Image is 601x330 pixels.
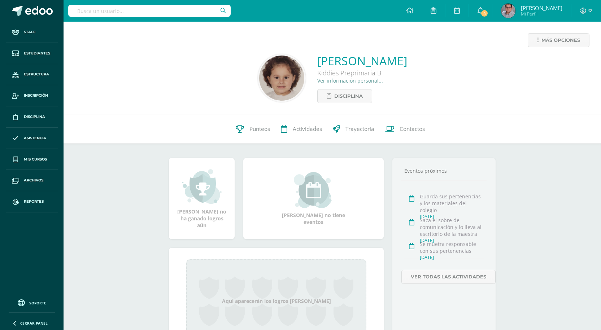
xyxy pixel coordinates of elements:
[176,168,227,229] div: [PERSON_NAME] no ha ganado logros aún
[345,125,374,133] span: Trayectoria
[6,22,58,43] a: Staff
[6,43,58,64] a: Estudiantes
[24,93,48,98] span: Inscripción
[380,115,430,144] a: Contactos
[6,85,58,106] a: Inscripción
[327,115,380,144] a: Trayectoria
[6,64,58,85] a: Estructura
[24,157,47,162] span: Mis cursos
[317,89,372,103] a: Disciplina
[249,125,270,133] span: Punteos
[501,4,515,18] img: 49bf2ad755169fddcb80e080fcae1ab8.png
[29,300,46,305] span: Soporte
[6,106,58,128] a: Disciplina
[420,217,484,237] div: Saca el sobre de comunicación y lo lleva al escritorio de la maestra
[420,241,484,254] div: Se muetra responsable con sus pertenencias
[24,50,50,56] span: Estudiantes
[230,115,275,144] a: Punteos
[278,172,350,225] div: [PERSON_NAME] no tiene eventos
[541,34,580,47] span: Más opciones
[294,172,333,208] img: event_small.png
[400,125,425,133] span: Contactos
[317,53,407,69] a: [PERSON_NAME]
[24,135,46,141] span: Asistencia
[182,168,222,204] img: achievement_small.png
[24,177,43,183] span: Archivos
[24,199,44,204] span: Reportes
[6,191,58,212] a: Reportes
[259,56,304,101] img: 8a00f86ba5c025e93f2ae634ee643e0a.png
[401,167,487,174] div: Eventos próximos
[275,115,327,144] a: Actividades
[334,89,363,103] span: Disciplina
[480,9,488,17] span: 4
[6,128,58,149] a: Asistencia
[9,298,55,307] a: Soporte
[528,33,589,47] a: Más opciones
[401,270,496,284] a: Ver todas las actividades
[521,4,562,12] span: [PERSON_NAME]
[6,149,58,170] a: Mis cursos
[24,71,49,77] span: Estructura
[317,77,383,84] a: Ver información personal...
[293,125,322,133] span: Actividades
[24,114,45,120] span: Disciplina
[24,29,35,35] span: Staff
[6,170,58,191] a: Archivos
[420,193,484,214] div: Guarda sus pertenencias y los materiales del colegio
[68,5,231,17] input: Busca un usuario...
[20,321,48,326] span: Cerrar panel
[521,11,562,17] span: Mi Perfil
[420,254,484,260] div: [DATE]
[317,69,407,77] div: Kiddies Preprimaria B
